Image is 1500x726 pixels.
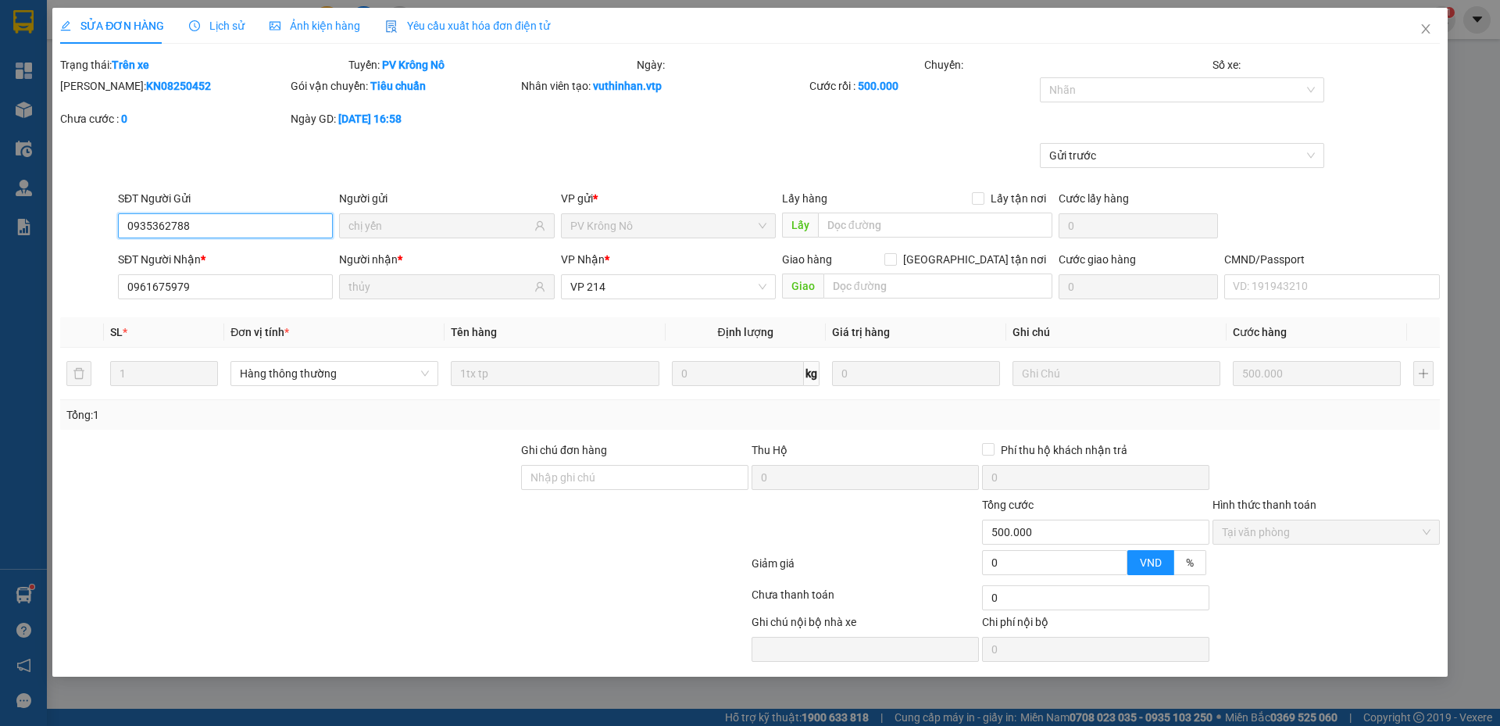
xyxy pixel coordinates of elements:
[118,251,333,268] div: SĐT Người Nhận
[451,326,497,338] span: Tên hàng
[146,80,211,92] b: KN08250452
[718,326,773,338] span: Định lượng
[818,213,1052,238] input: Dọc đường
[230,326,289,338] span: Đơn vị tính
[782,213,818,238] span: Lấy
[1413,361,1434,386] button: plus
[752,613,979,637] div: Ghi chú nội bộ nhà xe
[60,20,164,32] span: SỬA ĐƠN HÀNG
[370,80,426,92] b: Tiêu chuẩn
[66,361,91,386] button: delete
[804,361,820,386] span: kg
[60,110,287,127] div: Chưa cước :
[1006,317,1227,348] th: Ghi chú
[118,190,333,207] div: SĐT Người Gửi
[782,253,832,266] span: Giao hàng
[1420,23,1432,35] span: close
[982,499,1034,511] span: Tổng cước
[451,361,659,386] input: VD: Bàn, Ghế
[347,56,635,73] div: Tuyến:
[750,555,980,582] div: Giảm giá
[897,251,1052,268] span: [GEOGRAPHIC_DATA] tận nơi
[59,56,347,73] div: Trạng thái:
[270,20,280,31] span: picture
[1222,520,1430,544] span: Tại văn phòng
[995,442,1134,459] span: Phí thu hộ khách nhận trả
[593,80,662,92] b: vuthinhan.vtp
[534,220,545,231] span: user
[832,361,1000,386] input: 0
[521,465,748,490] input: Ghi chú đơn hàng
[521,77,806,95] div: Nhân viên tạo:
[809,77,1037,95] div: Cước rồi :
[339,251,554,268] div: Người nhận
[858,80,898,92] b: 500.000
[534,281,545,292] span: user
[382,59,445,71] b: PV Krông Nô
[348,278,530,295] input: Tên người nhận
[189,20,245,32] span: Lịch sử
[1059,192,1129,205] label: Cước lấy hàng
[1212,499,1316,511] label: Hình thức thanh toán
[923,56,1211,73] div: Chuyến:
[1059,253,1136,266] label: Cước giao hàng
[832,326,890,338] span: Giá trị hàng
[348,217,530,234] input: Tên người gửi
[570,275,766,299] span: VP 214
[1233,326,1287,338] span: Cước hàng
[110,326,123,338] span: SL
[1211,56,1441,73] div: Số xe:
[1049,144,1316,167] span: Gửi trước
[112,59,149,71] b: Trên xe
[635,56,923,73] div: Ngày:
[385,20,398,33] img: icon
[338,113,402,125] b: [DATE] 16:58
[982,613,1209,637] div: Chi phí nội bộ
[291,77,518,95] div: Gói vận chuyển:
[1059,274,1218,299] input: Cước giao hàng
[750,586,980,613] div: Chưa thanh toán
[1012,361,1220,386] input: Ghi Chú
[60,20,71,31] span: edit
[823,274,1052,299] input: Dọc đường
[291,110,518,127] div: Ngày GD:
[1059,213,1218,238] input: Cước lấy hàng
[1186,556,1194,569] span: %
[270,20,360,32] span: Ảnh kiện hàng
[189,20,200,31] span: clock-circle
[385,20,550,32] span: Yêu cầu xuất hóa đơn điện tử
[66,406,579,424] div: Tổng: 1
[752,444,787,456] span: Thu Hộ
[521,444,607,456] label: Ghi chú đơn hàng
[1404,8,1448,52] button: Close
[1140,556,1162,569] span: VND
[984,190,1052,207] span: Lấy tận nơi
[561,253,605,266] span: VP Nhận
[782,192,827,205] span: Lấy hàng
[240,362,429,385] span: Hàng thông thường
[1224,251,1439,268] div: CMND/Passport
[570,214,766,238] span: PV Krông Nô
[60,77,287,95] div: [PERSON_NAME]:
[121,113,127,125] b: 0
[782,274,823,299] span: Giao
[339,190,554,207] div: Người gửi
[561,190,776,207] div: VP gửi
